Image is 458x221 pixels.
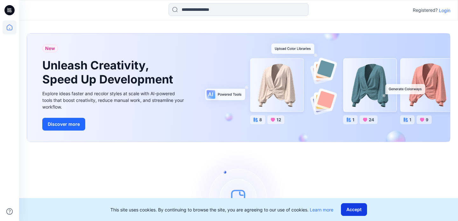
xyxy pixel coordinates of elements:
[413,6,438,14] p: Registered?
[42,59,176,86] h1: Unleash Creativity, Speed Up Development
[341,203,367,216] button: Accept
[42,118,185,131] a: Discover more
[42,118,85,131] button: Discover more
[439,7,450,14] p: Login
[110,206,333,213] p: This site uses cookies. By continuing to browse the site, you are agreeing to our use of cookies.
[310,207,333,212] a: Learn more
[45,45,55,52] span: New
[42,90,185,110] div: Explore ideas faster and recolor styles at scale with AI-powered tools that boost creativity, red...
